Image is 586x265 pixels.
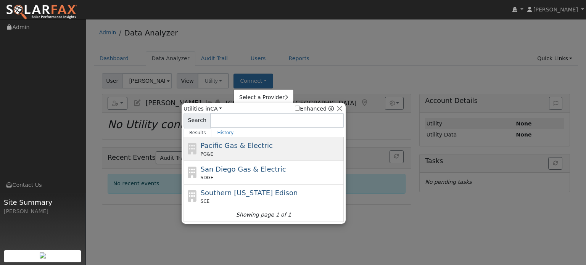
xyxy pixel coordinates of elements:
[201,174,214,181] span: SDGE
[40,252,46,259] img: retrieve
[184,105,222,113] span: Utilities in
[211,128,239,137] a: History
[210,106,222,112] a: CA
[6,4,77,20] img: SolarFax
[201,151,213,157] span: PG&E
[328,106,334,112] a: Enhanced Providers
[201,189,298,197] span: Southern [US_STATE] Edison
[234,92,293,103] a: Select a Provider
[184,113,211,128] span: Search
[201,165,286,173] span: San Diego Gas & Electric
[201,141,273,149] span: Pacific Gas & Electric
[533,6,578,13] span: [PERSON_NAME]
[201,198,210,205] span: SCE
[236,211,291,219] i: Showing page 1 of 1
[4,197,82,207] span: Site Summary
[4,207,82,215] div: [PERSON_NAME]
[295,105,334,113] span: Show enhanced providers
[295,106,300,111] input: Enhanced
[295,105,327,113] label: Enhanced
[184,128,212,137] a: Results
